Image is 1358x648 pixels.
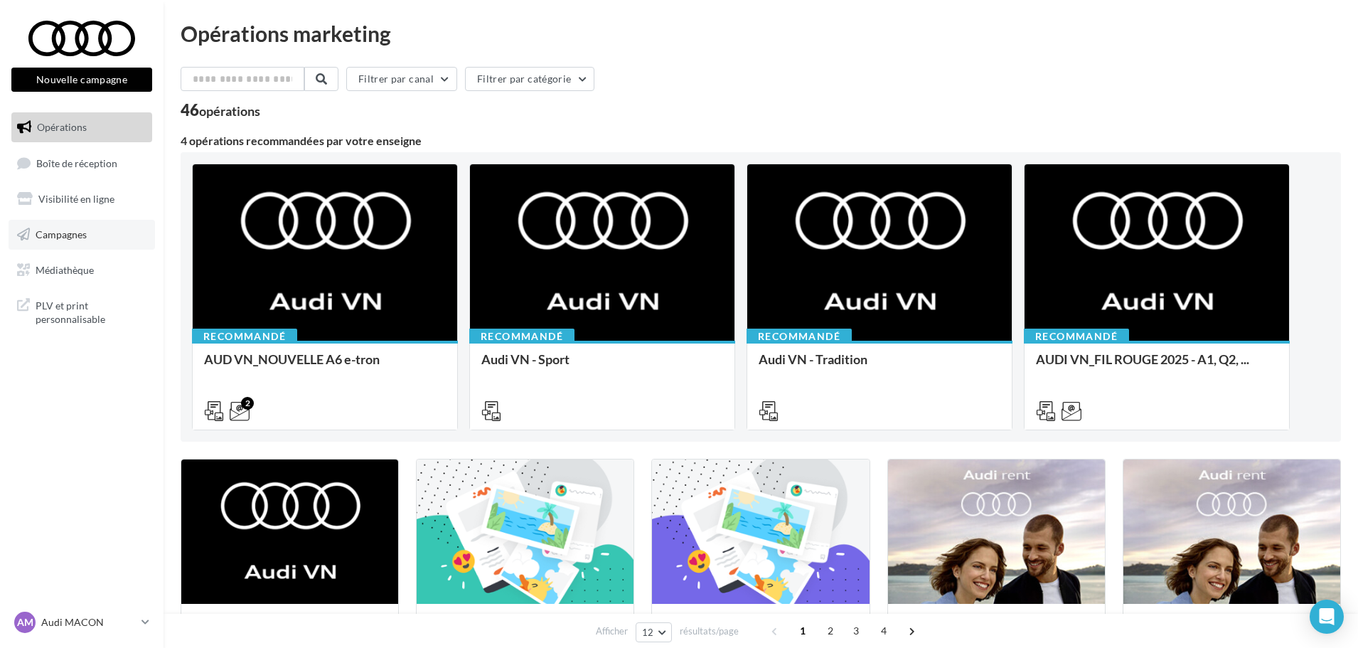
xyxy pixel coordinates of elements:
span: AM [17,615,33,630]
div: 2 [241,397,254,410]
span: Opérations [37,121,87,133]
p: Audi MACON [41,615,136,630]
div: Recommandé [747,329,852,344]
span: AUDI VN_FIL ROUGE 2025 - A1, Q2, ... [1036,351,1249,367]
button: 12 [636,622,672,642]
span: 1 [791,620,814,642]
span: Audi VN - Tradition [759,351,867,367]
div: Recommandé [1024,329,1129,344]
a: Visibilité en ligne [9,184,155,214]
div: Open Intercom Messenger [1310,600,1344,634]
button: Nouvelle campagne [11,68,152,92]
a: PLV et print personnalisable [9,290,155,332]
a: AM Audi MACON [11,609,152,636]
span: 2 [819,620,842,642]
div: Opérations marketing [181,23,1341,44]
a: Campagnes [9,220,155,250]
span: 12 [642,627,654,638]
a: Médiathèque [9,255,155,285]
span: PLV et print personnalisable [36,296,146,326]
span: Audi VN - Sport [481,351,570,367]
span: Visibilité en ligne [38,193,114,205]
span: 4 [872,620,895,642]
div: Recommandé [469,329,574,344]
div: Recommandé [192,329,297,344]
span: Afficher [596,625,628,638]
span: Campagnes [36,228,87,240]
span: AUD VN_NOUVELLE A6 e-tron [204,351,380,367]
a: Boîte de réception [9,148,155,179]
div: 46 [181,102,260,118]
span: Médiathèque [36,263,94,275]
div: 4 opérations recommandées par votre enseigne [181,135,1341,147]
span: 3 [845,620,867,642]
span: résultats/page [680,625,739,638]
a: Opérations [9,112,155,142]
button: Filtrer par canal [346,67,457,91]
button: Filtrer par catégorie [465,67,594,91]
span: Boîte de réception [36,156,117,169]
div: opérations [199,105,260,117]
